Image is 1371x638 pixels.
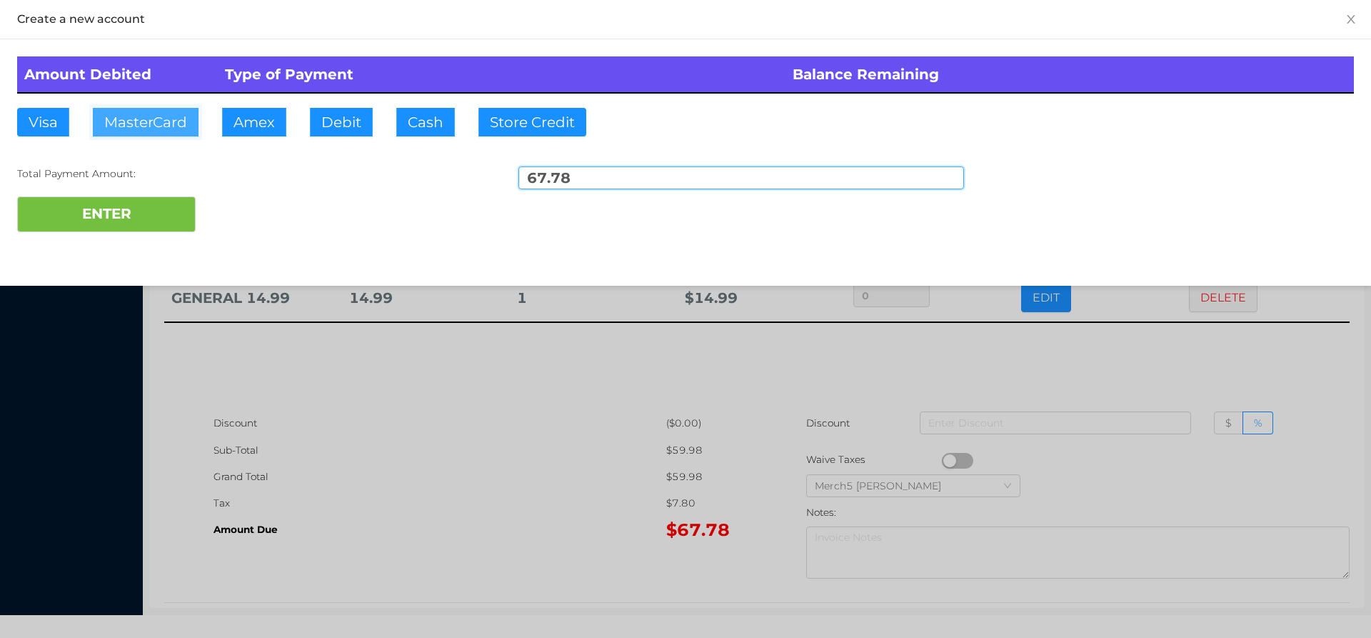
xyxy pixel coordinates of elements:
th: Amount Debited [17,56,218,93]
button: Store Credit [478,108,586,136]
div: Create a new account [17,11,1354,27]
button: ENTER [17,196,196,232]
button: Amex [222,108,286,136]
button: Cash [396,108,455,136]
i: icon: close [1345,14,1357,25]
th: Balance Remaining [785,56,1354,93]
button: Debit [310,108,373,136]
button: MasterCard [93,108,199,136]
th: Type of Payment [218,56,786,93]
div: Total Payment Amount: [17,166,463,181]
button: Visa [17,108,69,136]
